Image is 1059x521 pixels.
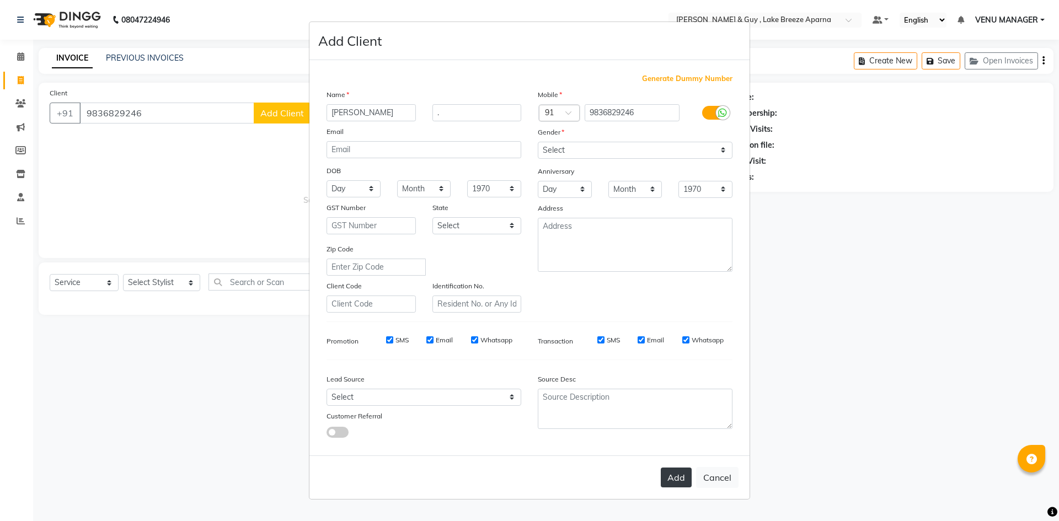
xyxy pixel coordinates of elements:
label: Promotion [327,336,359,346]
label: GST Number [327,203,366,213]
input: Mobile [585,104,680,121]
label: State [432,203,448,213]
label: Identification No. [432,281,484,291]
button: Cancel [696,467,739,488]
span: Generate Dummy Number [642,73,732,84]
label: Transaction [538,336,573,346]
label: Gender [538,127,564,137]
input: Client Code [327,296,416,313]
label: Lead Source [327,374,365,384]
input: Resident No. or Any Id [432,296,522,313]
label: Email [327,127,344,137]
label: DOB [327,166,341,176]
label: Zip Code [327,244,354,254]
label: Email [647,335,664,345]
label: Source Desc [538,374,576,384]
label: Whatsapp [480,335,512,345]
button: Add [661,468,692,487]
input: Enter Zip Code [327,259,426,276]
label: Name [327,90,349,100]
label: Email [436,335,453,345]
label: Client Code [327,281,362,291]
input: Last Name [432,104,522,121]
label: SMS [395,335,409,345]
label: Address [538,203,563,213]
input: Email [327,141,521,158]
label: Customer Referral [327,411,382,421]
label: Whatsapp [692,335,724,345]
label: SMS [607,335,620,345]
label: Mobile [538,90,562,100]
h4: Add Client [318,31,382,51]
input: First Name [327,104,416,121]
label: Anniversary [538,166,574,176]
input: GST Number [327,217,416,234]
